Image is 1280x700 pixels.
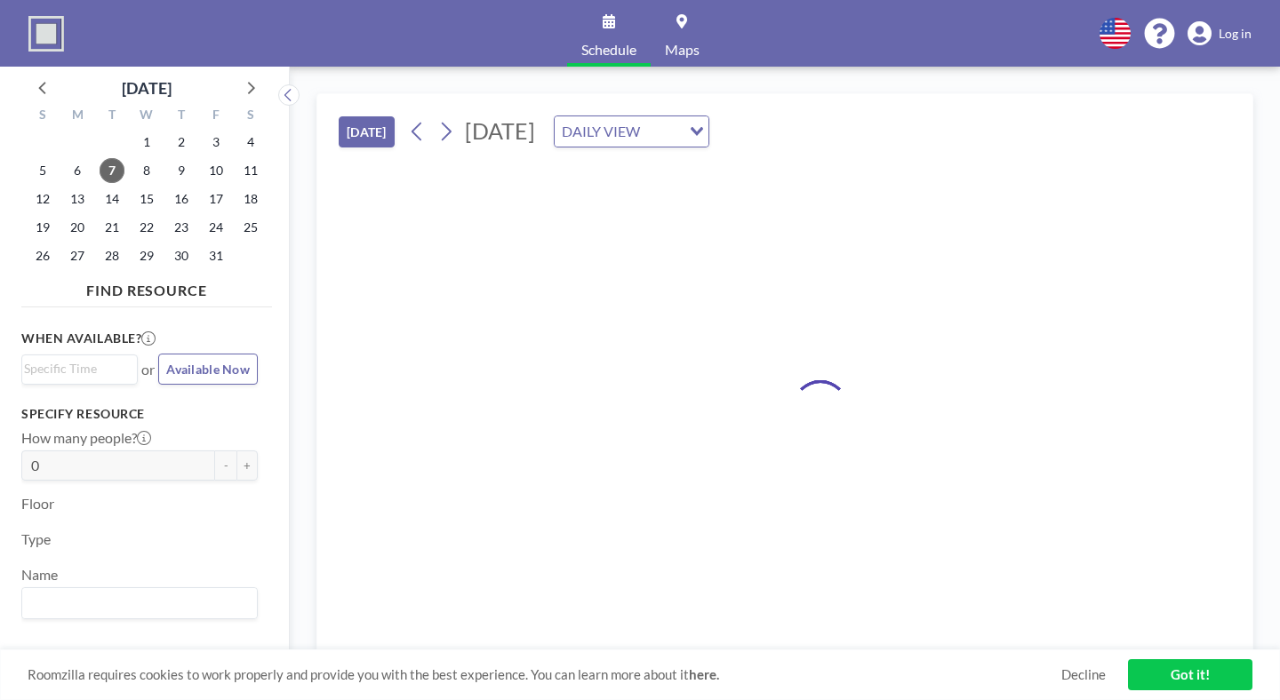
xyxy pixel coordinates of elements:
[21,495,54,513] label: Floor
[24,359,127,378] input: Search for option
[30,215,55,240] span: Sunday, October 19, 2025
[100,215,124,240] span: Tuesday, October 21, 2025
[1219,26,1252,42] span: Log in
[169,215,194,240] span: Thursday, October 23, 2025
[581,43,636,57] span: Schedule
[1128,659,1252,690] a: Got it!
[198,105,233,128] div: F
[21,406,258,422] h3: Specify resource
[65,215,90,240] span: Monday, October 20, 2025
[28,666,1061,683] span: Roomzilla requires cookies to work properly and provide you with the best experience. You can lea...
[130,105,164,128] div: W
[204,130,228,155] span: Friday, October 3, 2025
[21,530,51,548] label: Type
[169,130,194,155] span: Thursday, October 2, 2025
[30,187,55,211] span: Sunday, October 12, 2025
[665,43,700,57] span: Maps
[204,243,228,268] span: Friday, October 31, 2025
[65,187,90,211] span: Monday, October 13, 2025
[26,105,60,128] div: S
[166,362,250,377] span: Available Now
[169,187,194,211] span: Thursday, October 16, 2025
[28,16,64,52] img: organization-logo
[204,215,228,240] span: Friday, October 24, 2025
[645,120,679,143] input: Search for option
[60,105,95,128] div: M
[134,215,159,240] span: Wednesday, October 22, 2025
[555,116,708,147] div: Search for option
[233,105,268,128] div: S
[204,158,228,183] span: Friday, October 10, 2025
[689,666,719,682] a: here.
[164,105,198,128] div: T
[558,120,644,143] span: DAILY VIEW
[24,592,247,615] input: Search for option
[95,105,130,128] div: T
[465,117,535,144] span: [DATE]
[30,243,55,268] span: Sunday, October 26, 2025
[30,158,55,183] span: Sunday, October 5, 2025
[236,450,258,481] button: +
[169,243,194,268] span: Thursday, October 30, 2025
[1061,666,1106,683] a: Decline
[65,158,90,183] span: Monday, October 6, 2025
[238,130,263,155] span: Saturday, October 4, 2025
[134,158,159,183] span: Wednesday, October 8, 2025
[238,187,263,211] span: Saturday, October 18, 2025
[169,158,194,183] span: Thursday, October 9, 2025
[204,187,228,211] span: Friday, October 17, 2025
[238,158,263,183] span: Saturday, October 11, 2025
[100,158,124,183] span: Tuesday, October 7, 2025
[122,76,172,100] div: [DATE]
[134,187,159,211] span: Wednesday, October 15, 2025
[65,243,90,268] span: Monday, October 27, 2025
[1188,21,1252,46] a: Log in
[21,429,151,447] label: How many people?
[100,243,124,268] span: Tuesday, October 28, 2025
[21,274,272,299] h4: FIND RESOURCE
[238,215,263,240] span: Saturday, October 25, 2025
[134,243,159,268] span: Wednesday, October 29, 2025
[158,354,258,385] button: Available Now
[22,588,257,618] div: Search for option
[21,566,58,584] label: Name
[22,355,137,382] div: Search for option
[141,361,155,378] span: or
[215,450,236,481] button: -
[100,187,124,211] span: Tuesday, October 14, 2025
[134,130,159,155] span: Wednesday, October 1, 2025
[339,116,395,147] button: [DATE]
